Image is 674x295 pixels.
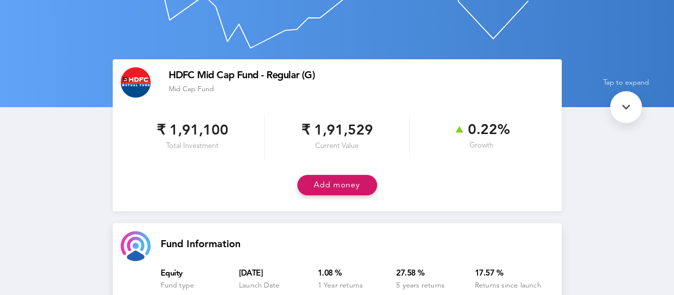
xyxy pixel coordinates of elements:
[157,122,228,140] span: ₹ 1,91,100
[239,269,318,279] div: [DATE]
[169,71,554,81] div: HDFC Mid Cap Fund - Regular (G)
[161,269,239,279] div: Equity
[161,240,554,249] h2: Fund Information
[297,175,377,195] button: Add money
[315,142,359,151] span: Current Value
[169,86,214,93] span: Mid Cap Fund
[239,282,279,289] span: Launch Date
[396,282,445,289] span: 5 years returns
[161,282,195,289] span: Fund type
[318,269,397,279] div: 1.08 %
[475,282,541,289] span: Returns since launch
[475,269,554,279] div: 17.57 %
[166,142,219,151] span: Total Investment
[301,122,373,140] span: ₹ 1,91,529
[396,269,475,279] div: 27.58 %
[453,122,510,139] span: 0.22%
[121,231,151,261] img: custom-goal-icon.svg
[318,282,363,289] span: 1 Year returns
[469,142,493,150] span: Growth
